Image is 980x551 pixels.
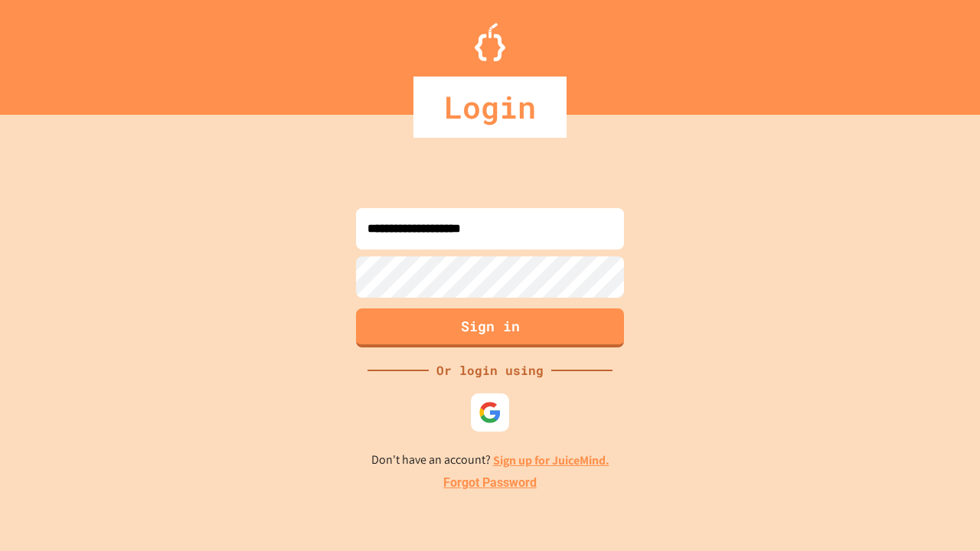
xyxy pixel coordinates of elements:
img: Logo.svg [475,23,505,61]
div: Or login using [429,361,551,380]
div: Login [413,77,567,138]
button: Sign in [356,308,624,347]
img: google-icon.svg [479,401,501,424]
p: Don't have an account? [371,451,609,470]
a: Forgot Password [443,474,537,492]
a: Sign up for JuiceMind. [493,452,609,468]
